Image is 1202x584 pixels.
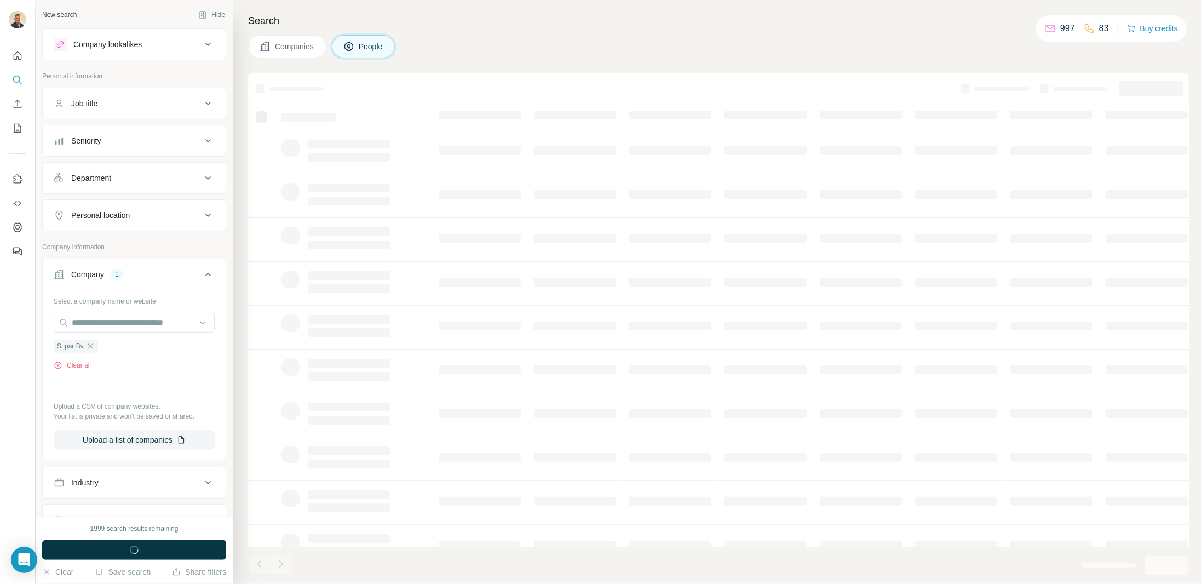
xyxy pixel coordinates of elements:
[43,165,226,191] button: Department
[9,169,26,189] button: Use Surfe on LinkedIn
[9,70,26,90] button: Search
[71,269,104,280] div: Company
[1099,22,1109,35] p: 83
[9,11,26,28] img: Avatar
[54,360,91,370] button: Clear all
[43,261,226,292] button: Company1
[9,46,26,66] button: Quick start
[42,10,77,20] div: New search
[248,13,1189,28] h4: Search
[43,202,226,228] button: Personal location
[43,31,226,58] button: Company lookalikes
[90,524,179,534] div: 1999 search results remaining
[42,71,226,81] p: Personal information
[54,411,215,421] p: Your list is private and won't be saved or shared.
[95,566,151,577] button: Save search
[191,7,233,23] button: Hide
[9,242,26,261] button: Feedback
[359,41,384,52] span: People
[43,90,226,117] button: Job title
[57,341,84,351] span: Stipar Bv
[71,135,101,146] div: Seniority
[1127,21,1178,36] button: Buy credits
[43,128,226,154] button: Seniority
[9,94,26,114] button: Enrich CSV
[9,118,26,138] button: My lists
[9,193,26,213] button: Use Surfe API
[275,41,315,52] span: Companies
[42,566,73,577] button: Clear
[42,242,226,252] p: Company information
[9,217,26,237] button: Dashboard
[71,514,111,525] div: HQ location
[11,547,37,573] div: Open Intercom Messenger
[71,173,111,184] div: Department
[54,402,215,411] p: Upload a CSV of company websites.
[71,477,99,488] div: Industry
[54,430,215,450] button: Upload a list of companies
[43,507,226,533] button: HQ location
[73,39,142,50] div: Company lookalikes
[71,210,130,221] div: Personal location
[172,566,226,577] button: Share filters
[54,292,215,306] div: Select a company name or website
[1060,22,1075,35] p: 997
[111,270,123,279] div: 1
[71,98,97,109] div: Job title
[43,470,226,496] button: Industry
